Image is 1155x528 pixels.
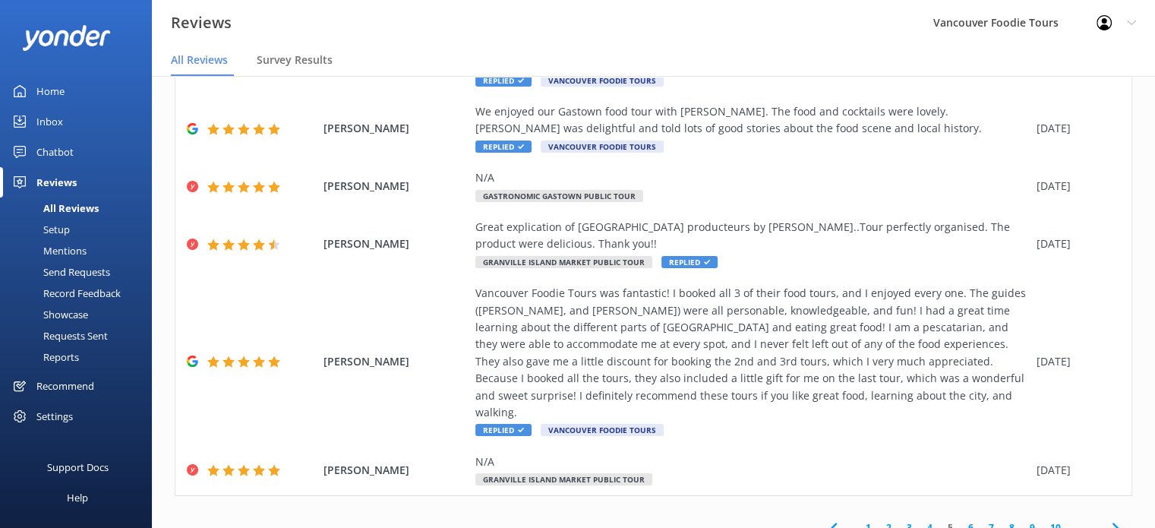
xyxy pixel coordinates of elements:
[1037,178,1112,194] div: [DATE]
[475,285,1029,421] div: Vancouver Foodie Tours was fantastic! I booked all 3 of their food tours, and I enjoyed every one...
[23,25,110,50] img: yonder-white-logo.png
[9,325,108,346] div: Requests Sent
[475,473,652,485] span: Granville Island Market Public Tour
[9,219,152,240] a: Setup
[9,198,152,219] a: All Reviews
[9,283,152,304] a: Record Feedback
[475,190,643,202] span: Gastronomic Gastown Public Tour
[475,219,1029,253] div: Great explication of [GEOGRAPHIC_DATA] producteurs by [PERSON_NAME]..Tour perfectly organised. Th...
[47,452,109,482] div: Support Docs
[541,424,664,436] span: Vancouver Foodie Tours
[9,198,99,219] div: All Reviews
[257,52,333,68] span: Survey Results
[475,74,532,87] span: Replied
[9,325,152,346] a: Requests Sent
[9,240,152,261] a: Mentions
[36,106,63,137] div: Inbox
[9,219,70,240] div: Setup
[36,76,65,106] div: Home
[1037,353,1112,370] div: [DATE]
[9,261,152,283] a: Send Requests
[323,120,468,137] span: [PERSON_NAME]
[475,256,652,268] span: Granville Island Market Public Tour
[323,462,468,479] span: [PERSON_NAME]
[9,304,152,325] a: Showcase
[323,353,468,370] span: [PERSON_NAME]
[36,137,74,167] div: Chatbot
[475,103,1029,138] div: We enjoyed our Gastown food tour with [PERSON_NAME]. The food and cocktails were lovely. [PERSON_...
[475,141,532,153] span: Replied
[9,240,87,261] div: Mentions
[475,424,532,436] span: Replied
[9,283,121,304] div: Record Feedback
[9,346,152,368] a: Reports
[171,11,232,35] h3: Reviews
[323,178,468,194] span: [PERSON_NAME]
[9,304,88,325] div: Showcase
[171,52,228,68] span: All Reviews
[9,261,110,283] div: Send Requests
[36,371,94,401] div: Recommend
[541,141,664,153] span: Vancouver Foodie Tours
[541,74,664,87] span: Vancouver Foodie Tours
[1037,462,1112,479] div: [DATE]
[67,482,88,513] div: Help
[36,401,73,432] div: Settings
[475,169,1029,186] div: N/A
[9,346,79,368] div: Reports
[1037,120,1112,137] div: [DATE]
[475,454,1029,470] div: N/A
[1037,236,1112,252] div: [DATE]
[323,236,468,252] span: [PERSON_NAME]
[661,256,718,268] span: Replied
[36,167,77,198] div: Reviews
